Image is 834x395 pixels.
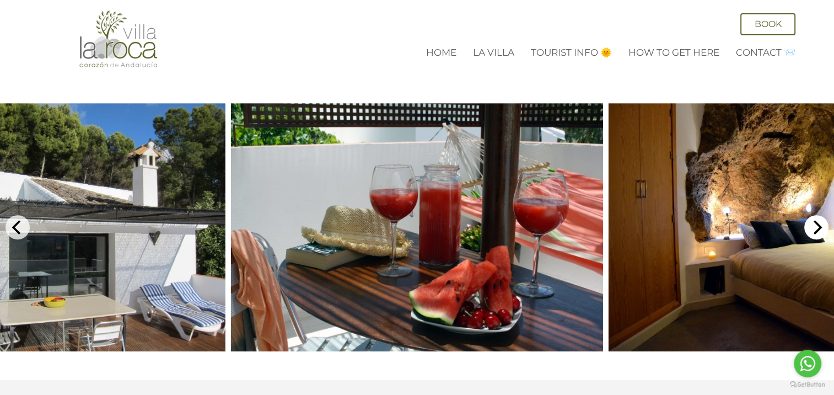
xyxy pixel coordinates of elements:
[77,10,160,68] img: Villa La Roca - A fusion of modern and classical Andalucian architecture
[473,47,514,58] a: La Villa
[790,381,825,387] a: Go to GetButton.io website
[804,215,828,239] button: Next
[628,47,719,58] a: How to get here
[531,47,612,58] a: Tourist Info 🌞
[426,47,456,58] a: Home
[736,47,795,58] a: Contact 📨
[6,215,30,239] button: Previous
[794,350,821,377] a: Go to whatsapp
[740,13,795,35] a: Book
